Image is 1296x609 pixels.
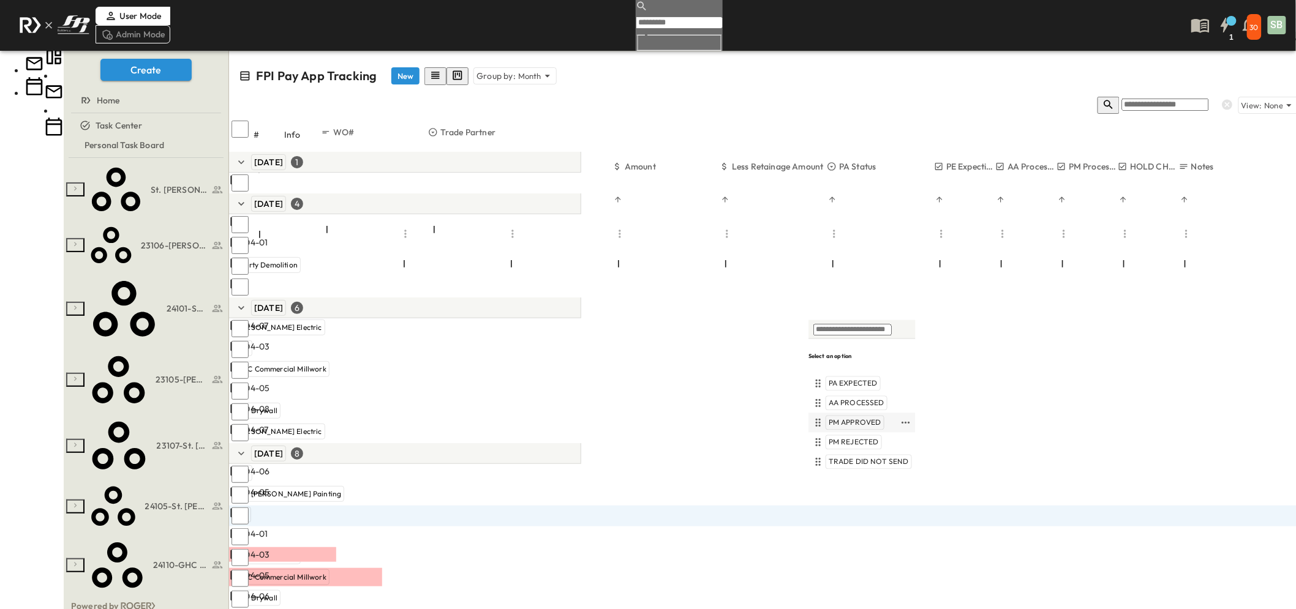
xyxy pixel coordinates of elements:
a: St. Vincent De Paul Renovations [87,158,224,221]
span: Personal Task Board [85,139,164,151]
input: Select row [232,383,249,400]
div: Info [284,118,321,152]
div: table view [424,67,469,85]
a: Personal Task Board [66,136,224,154]
p: None [1265,99,1284,111]
div: 23107-St. [PERSON_NAME]test [66,411,226,480]
a: 24101-SEAS Chapel [87,269,224,348]
li: Email [24,54,44,77]
span: [DATE] [254,448,283,459]
span: [DATE] [254,157,283,168]
p: FPI Pay App Tracking [256,67,377,84]
input: Select row [232,403,249,420]
button: row view [424,67,446,85]
button: kanban view [446,67,469,85]
span: Home [97,94,120,106]
div: Personal Task Boardtest [66,135,226,155]
h6: 1 [1229,33,1235,42]
button: 1 [1213,14,1237,36]
div: 4 [291,198,303,210]
input: Select row [232,549,249,566]
input: Select row [232,528,249,545]
span: 24101-SEAS Chapel [167,302,208,315]
span: [DATE] [254,198,283,209]
div: 24105-St. Matthew Kitchen Renotest [66,477,226,535]
div: 24101-SEAS Chapeltest [66,269,226,348]
span: [DATE] [254,302,283,313]
p: View: [1241,100,1262,111]
span: 24105-St. Matthew Kitchen Reno [145,500,209,512]
p: Trade Partner [440,126,495,138]
input: Select row [232,362,249,379]
a: 23105-[PERSON_NAME] HQ [87,346,224,414]
div: PM REJECTED [811,435,913,450]
a: Task Center [66,117,224,134]
p: WO# [333,126,355,138]
li: Email [44,70,64,105]
p: Group by: [477,70,516,82]
input: Select row [232,320,249,337]
div: User Mode [96,7,171,25]
div: 23106-[PERSON_NAME][GEOGRAPHIC_DATA]test [66,219,226,272]
span: PA EXPECTED [829,379,878,389]
span: 23107-St. [PERSON_NAME] [157,439,208,452]
div: AA PROCESSED [811,396,913,411]
div: 6 [291,302,303,314]
span: 23105-[PERSON_NAME] HQ [156,373,208,386]
button: SB [1267,15,1287,35]
input: Select row [232,507,249,525]
div: PA EXPECTED [811,376,913,391]
div: 1 [291,156,303,168]
span: St. Vincent De Paul Renovations [151,184,208,196]
p: Month [518,70,541,82]
button: Create [100,59,192,81]
div: Admin Mode [96,25,171,43]
input: Select row [232,341,249,358]
div: SB [1268,16,1286,34]
div: 8 [291,447,303,460]
div: TRADE DID NOT SEND [811,455,913,469]
div: 23105-[PERSON_NAME] HQtest [66,346,226,414]
a: 24105-St. Matthew Kitchen Reno [87,477,224,535]
div: # [254,118,284,152]
li: Calendar [24,77,44,99]
span: PM APPROVED [829,418,881,428]
a: 23107-St. [PERSON_NAME] [87,411,224,480]
input: Select row [232,237,249,254]
span: 24110-GHC Office Renovations [153,559,208,571]
input: Select row [232,258,249,275]
button: New [391,67,420,84]
li: Focus Zone [44,35,64,70]
span: 23106-[PERSON_NAME][GEOGRAPHIC_DATA] [141,239,208,252]
span: TRADE DID NOT SEND [829,457,909,467]
li: Calendar [44,105,64,140]
div: St. Vincent De Paul Renovationstest [66,158,226,221]
div: 24110-GHC Office Renovationstest [66,532,226,598]
input: Select row [232,591,249,608]
span: AA PROCESSED [829,398,884,408]
input: Select row [232,466,249,483]
input: Select row [232,278,249,296]
input: Select row [232,487,249,504]
input: Select all rows [232,121,249,138]
img: c8d7d1ed905e502e8f77bf7063faec64e13b34fdb1f2bdd94b0e311fc34f8000.png [15,12,94,38]
span: Task Center [96,119,142,132]
a: 23106-[PERSON_NAME][GEOGRAPHIC_DATA] [87,219,224,272]
div: PM APPROVED [811,416,899,430]
p: 30 [1250,23,1259,32]
input: Select row [232,424,249,441]
span: PM REJECTED [829,438,879,447]
input: Select row [232,216,249,233]
h6: Select an option [808,352,916,360]
a: 24110-GHC Office Renovations [87,532,224,598]
input: Select row [232,570,249,587]
a: Home [66,92,224,109]
input: Select row [232,174,249,192]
